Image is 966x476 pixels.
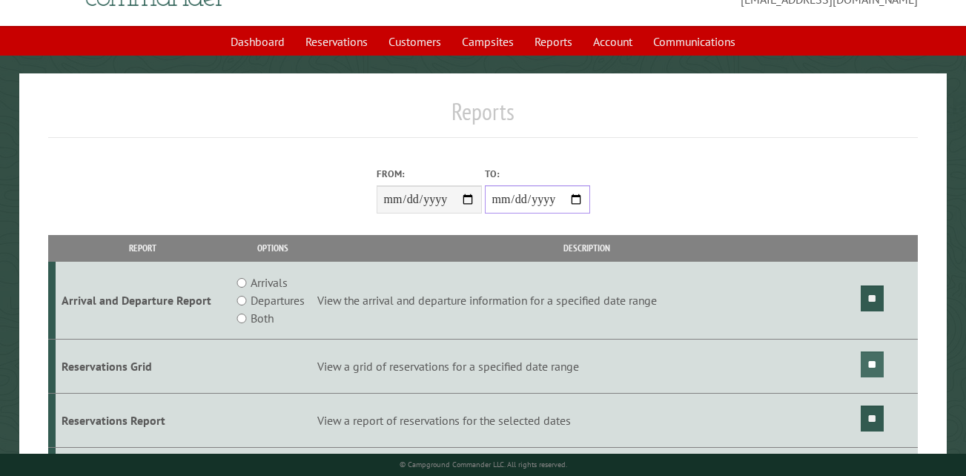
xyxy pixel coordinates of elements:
label: Arrivals [251,274,288,291]
a: Campsites [453,27,523,56]
a: Dashboard [222,27,294,56]
th: Report [56,235,231,261]
h1: Reports [48,97,918,138]
th: Description [315,235,859,261]
label: Both [251,309,274,327]
td: Reservations Grid [56,340,231,394]
label: To: [485,167,590,181]
small: © Campground Commander LLC. All rights reserved. [400,460,567,469]
a: Customers [380,27,450,56]
td: Arrival and Departure Report [56,262,231,340]
th: Options [231,235,315,261]
a: Account [584,27,641,56]
td: View the arrival and departure information for a specified date range [315,262,859,340]
a: Communications [644,27,744,56]
a: Reports [526,27,581,56]
label: From: [377,167,482,181]
a: Reservations [297,27,377,56]
label: Departures [251,291,305,309]
td: View a report of reservations for the selected dates [315,393,859,447]
td: View a grid of reservations for a specified date range [315,340,859,394]
td: Reservations Report [56,393,231,447]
